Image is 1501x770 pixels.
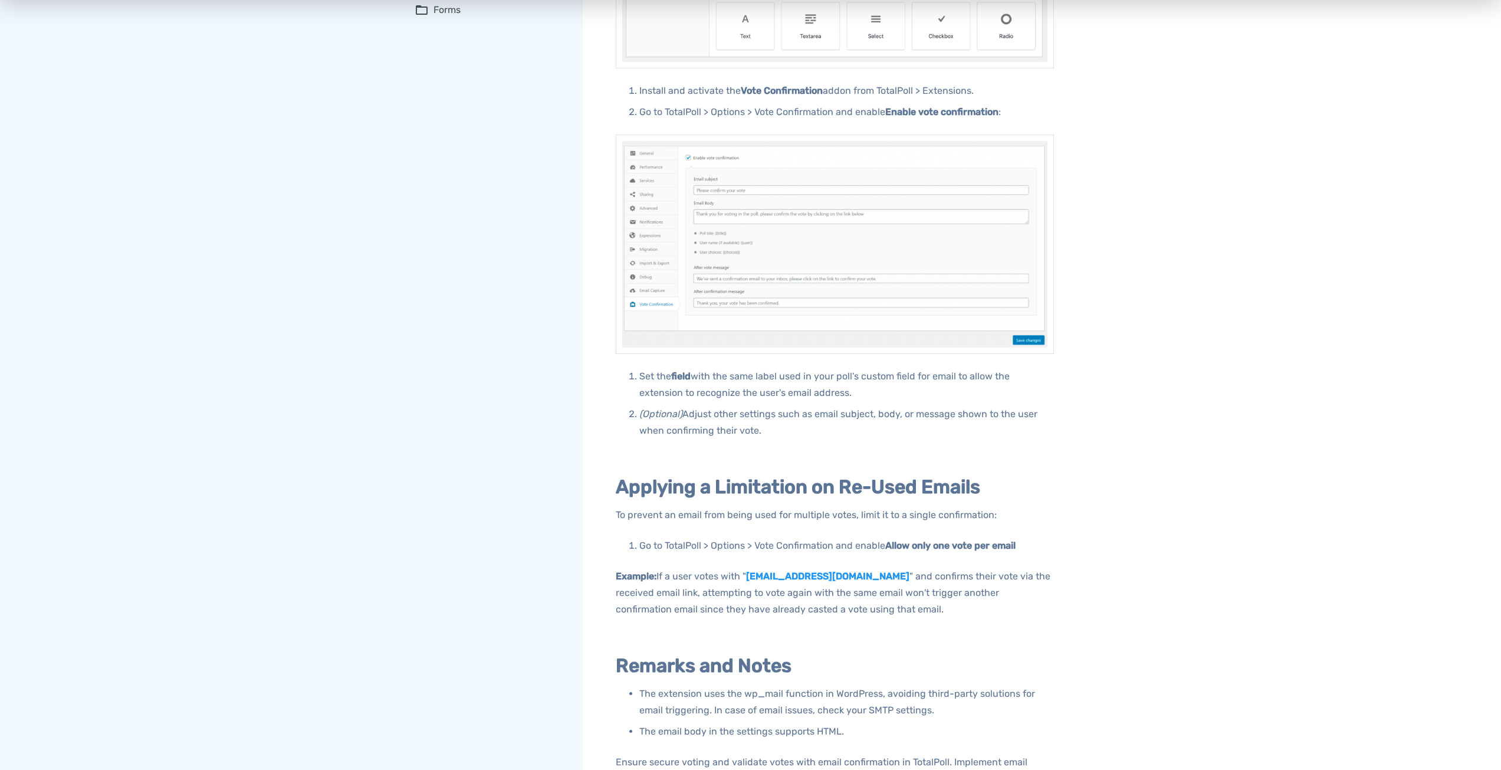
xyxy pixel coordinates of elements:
p: Go to TotalPoll > Options > Vote Confirmation and enable [639,538,1054,554]
summary: folder_openForms [415,3,566,17]
b: Remarks and Notes [616,654,791,677]
p: To prevent an email from being used for multiple votes, limit it to a single confirmation: [616,507,1054,523]
i: (Optional) [639,408,682,420]
p: The extension uses the wp_mail function in WordPress, avoiding third-party solutions for email tr... [639,686,1054,719]
p: Adjust other settings such as email subject, body, or message shown to the user when confirming t... [639,406,1054,439]
p: Go to TotalPoll > Options > Vote Confirmation and enable : [639,104,1054,120]
a: [EMAIL_ADDRESS][DOMAIN_NAME] [746,571,909,582]
b: Allow only one vote per email [885,540,1016,551]
p: The email body in the settings supports HTML. [639,723,1054,740]
p: If a user votes with " " and confirms their vote via the received email link, attempting to vote ... [616,568,1054,618]
b: Enable vote confirmation [885,106,999,117]
b: Vote Confirmation [741,85,823,96]
p: Set the with the same label used in your poll's custom field for email to allow the extension to ... [639,368,1054,401]
b: field [671,371,691,382]
p: Install and activate the addon from TotalPoll > Extensions. [639,83,1054,99]
span: folder_open [415,3,429,17]
b: Example: [616,571,656,582]
b: Applying a Limitation on Re-Used Emails [616,476,980,498]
